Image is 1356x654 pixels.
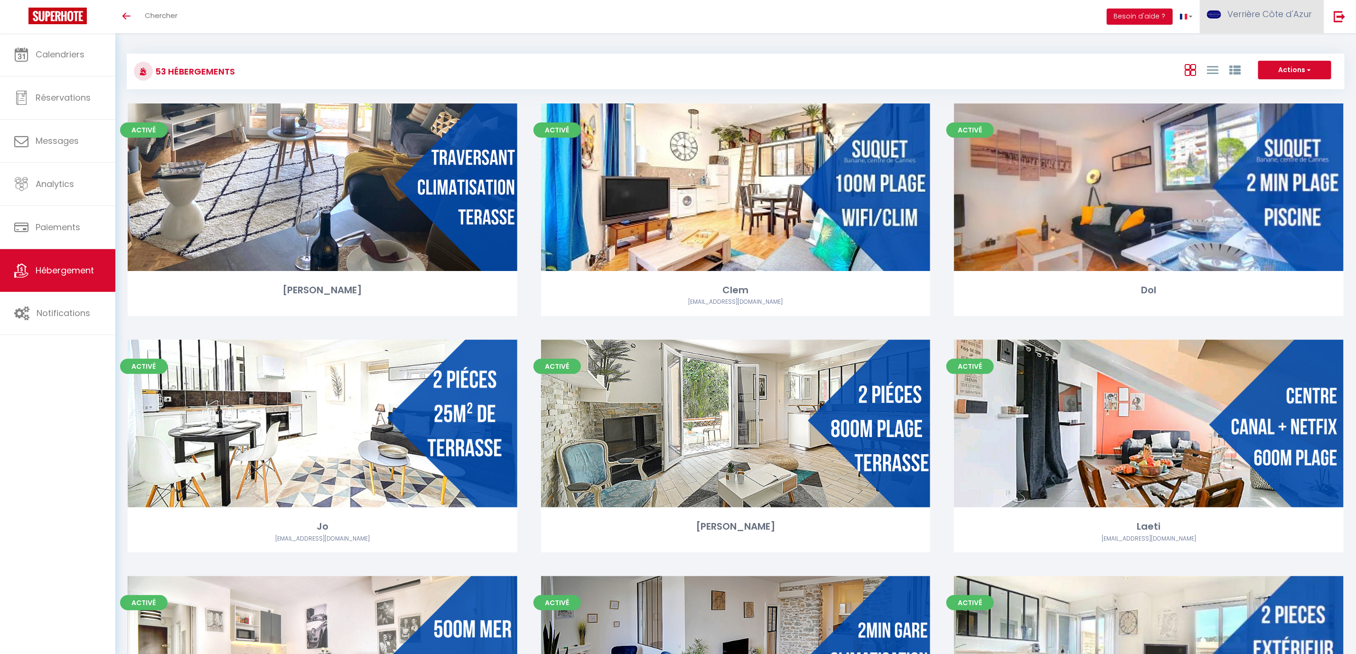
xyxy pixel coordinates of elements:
[533,595,581,610] span: Activé
[1207,10,1221,19] img: ...
[541,283,931,298] div: Clem
[946,122,994,138] span: Activé
[533,122,581,138] span: Activé
[1227,8,1312,20] span: Verrière Côte d'Azur
[1334,10,1346,22] img: logout
[36,264,94,276] span: Hébergement
[954,534,1344,543] div: Airbnb
[153,61,235,82] h3: 53 Hébergements
[36,92,91,103] span: Réservations
[946,595,994,610] span: Activé
[1185,62,1196,77] a: Vue en Box
[120,122,168,138] span: Activé
[1229,62,1241,77] a: Vue par Groupe
[533,359,581,374] span: Activé
[541,298,931,307] div: Airbnb
[145,10,178,20] span: Chercher
[128,519,517,534] div: Jo
[128,283,517,298] div: [PERSON_NAME]
[954,283,1344,298] div: Dol
[1107,9,1173,25] button: Besoin d'aide ?
[36,221,80,233] span: Paiements
[36,48,84,60] span: Calendriers
[541,519,931,534] div: [PERSON_NAME]
[36,135,79,147] span: Messages
[37,307,90,319] span: Notifications
[128,534,517,543] div: Airbnb
[1207,62,1218,77] a: Vue en Liste
[120,595,168,610] span: Activé
[120,359,168,374] span: Activé
[1258,61,1331,80] button: Actions
[954,519,1344,534] div: Laeti
[946,359,994,374] span: Activé
[36,178,74,190] span: Analytics
[28,8,87,24] img: Super Booking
